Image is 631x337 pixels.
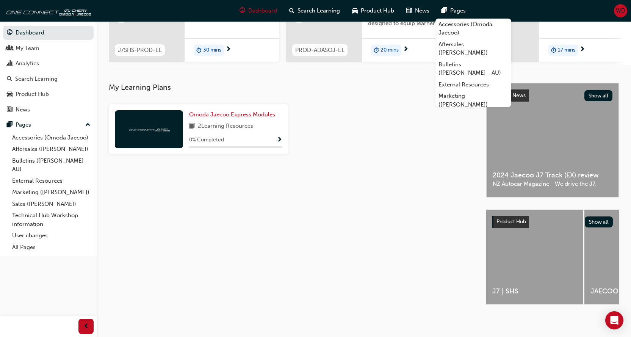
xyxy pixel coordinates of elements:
span: search-icon [289,6,294,16]
a: Marketing ([PERSON_NAME]) [9,187,94,198]
div: Pages [16,121,31,129]
button: DashboardMy TeamAnalyticsSearch LearningProduct HubNews [3,24,94,118]
span: 2024 Jaecoo J7 Track (EX) review [493,171,612,180]
span: Omoda Jaecoo Express Modules [189,111,275,118]
button: Show Progress [277,135,282,145]
span: next-icon [403,46,409,53]
button: Show all [585,216,613,227]
span: News [415,6,429,15]
div: Analytics [16,59,39,68]
div: News [16,105,30,114]
span: people-icon [7,45,13,52]
span: up-icon [85,120,91,130]
a: User changes [9,230,94,241]
a: J7 | SHS [486,210,583,304]
span: guage-icon [240,6,245,16]
span: 0 % Completed [189,136,224,144]
a: News [3,103,94,117]
span: J7SHS-PROD-EL [118,46,162,55]
span: chart-icon [7,60,13,67]
a: Aftersales ([PERSON_NAME]) [9,143,94,155]
button: Pages [3,118,94,132]
a: guage-iconDashboard [233,3,283,19]
a: Bulletins ([PERSON_NAME] - AU) [435,59,511,79]
h3: My Learning Plans [109,83,474,92]
a: Latest NewsShow all2024 Jaecoo J7 Track (EX) reviewNZ Autocar Magazine - We drive the J7. [486,83,619,197]
a: Product HubShow all [492,216,613,228]
span: J7 | SHS [492,287,577,296]
span: guage-icon [7,30,13,36]
a: Marketing ([PERSON_NAME]) [435,90,511,110]
a: Aftersales ([PERSON_NAME]) [435,39,511,59]
span: Dashboard [248,6,277,15]
span: pages-icon [442,6,447,16]
span: news-icon [406,6,412,16]
span: NZ Autocar Magazine - We drive the J7. [493,180,612,188]
button: WD [614,4,627,17]
a: All Pages [9,241,94,253]
img: oneconnect [4,3,91,18]
a: Product Hub [3,87,94,101]
a: External Resources [435,79,511,91]
span: news-icon [7,107,13,113]
span: next-icon [579,46,585,53]
span: 20 mins [380,46,399,55]
a: Accessories (Omoda Jaecoo) [435,19,511,39]
a: search-iconSearch Learning [283,3,346,19]
a: Latest NewsShow all [493,89,612,102]
img: oneconnect [128,125,170,133]
span: book-icon [189,122,195,131]
a: Analytics [3,56,94,71]
span: PROD-ADASOJ-EL [295,46,344,55]
span: pages-icon [7,122,13,129]
span: duration-icon [196,45,202,55]
a: My Team [3,41,94,55]
span: next-icon [225,46,231,53]
span: car-icon [352,6,358,16]
span: 30 mins [203,46,221,55]
a: Bulletins ([PERSON_NAME] - AU) [9,155,94,175]
span: duration-icon [374,45,379,55]
a: Omoda Jaecoo Express Modules [189,110,278,119]
div: Product Hub [16,90,49,99]
span: Search Learning [297,6,340,15]
a: news-iconNews [400,3,435,19]
span: Product Hub [496,218,526,225]
a: car-iconProduct Hub [346,3,400,19]
span: Product Hub [361,6,394,15]
div: Search Learning [15,75,58,83]
a: Accessories (Omoda Jaecoo) [9,132,94,144]
div: My Team [16,44,39,53]
span: WD [616,6,625,15]
a: Technical Hub Workshop information [9,210,94,230]
span: 2 Learning Resources [198,122,253,131]
button: Show all [584,90,613,101]
span: Pages [450,6,466,15]
a: Sales ([PERSON_NAME]) [9,198,94,210]
span: car-icon [7,91,13,98]
a: pages-iconPages [435,3,472,19]
span: duration-icon [551,45,556,55]
a: Dashboard [3,26,94,40]
span: Show Progress [277,137,282,144]
div: Open Intercom Messenger [605,311,623,329]
span: search-icon [7,76,12,83]
span: prev-icon [83,322,89,331]
a: External Resources [9,175,94,187]
span: 17 mins [558,46,575,55]
span: Latest News [497,92,526,99]
a: Search Learning [3,72,94,86]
